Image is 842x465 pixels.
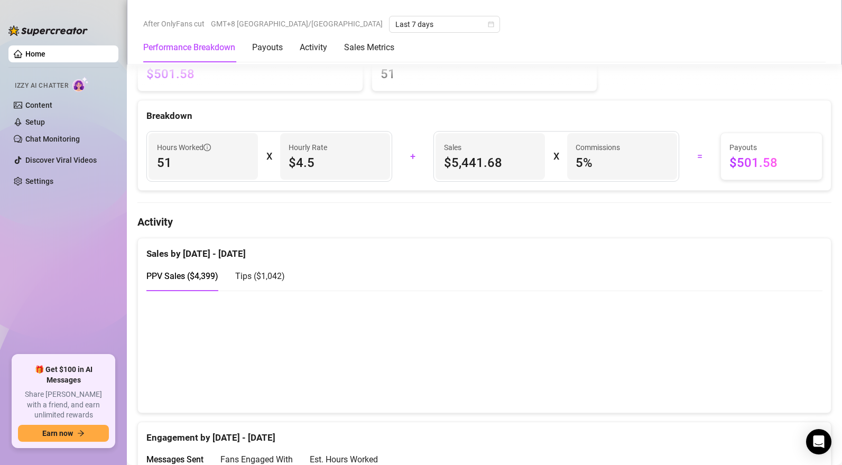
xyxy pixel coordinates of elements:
span: info-circle [203,144,211,151]
span: $501.58 [729,154,813,171]
span: 51 [157,154,249,171]
button: Earn nowarrow-right [18,425,109,442]
span: Messages Sent [146,454,203,464]
h4: Activity [137,215,831,229]
span: 5 % [576,154,668,171]
span: Share [PERSON_NAME] with a friend, and earn unlimited rewards [18,389,109,421]
a: Home [25,50,45,58]
span: 🎁 Get $100 in AI Messages [18,365,109,385]
span: After OnlyFans cut [143,16,205,32]
span: arrow-right [77,430,85,437]
span: Fans Engaged With [220,454,293,464]
img: logo-BBDzfeDw.svg [8,25,88,36]
div: Activity [300,41,327,54]
span: Hours Worked [157,142,211,153]
span: $4.5 [289,154,381,171]
span: Izzy AI Chatter [15,81,68,91]
div: X [266,148,272,165]
a: Chat Monitoring [25,135,80,143]
a: Setup [25,118,45,126]
div: Engagement by [DATE] - [DATE] [146,422,822,445]
div: = [686,148,714,165]
article: Commissions [576,142,620,153]
span: PPV Sales ( $4,399 ) [146,271,218,281]
div: + [399,148,427,165]
span: Tips ( $1,042 ) [235,271,285,281]
span: Sales [444,142,536,153]
div: Payouts [252,41,283,54]
span: Earn now [42,429,73,438]
a: Settings [25,177,53,185]
div: Sales by [DATE] - [DATE] [146,238,822,261]
a: Discover Viral Videos [25,156,97,164]
article: Hourly Rate [289,142,327,153]
span: GMT+8 [GEOGRAPHIC_DATA]/[GEOGRAPHIC_DATA] [211,16,383,32]
span: 51 [381,66,588,82]
span: Last 7 days [395,16,494,32]
div: Sales Metrics [344,41,394,54]
span: calendar [488,21,494,27]
div: X [553,148,559,165]
div: Open Intercom Messenger [806,429,831,454]
span: $501.58 [146,66,354,82]
img: AI Chatter [72,77,89,92]
a: Content [25,101,52,109]
span: $5,441.68 [444,154,536,171]
div: Performance Breakdown [143,41,235,54]
span: Payouts [729,142,813,153]
div: Breakdown [146,109,822,123]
